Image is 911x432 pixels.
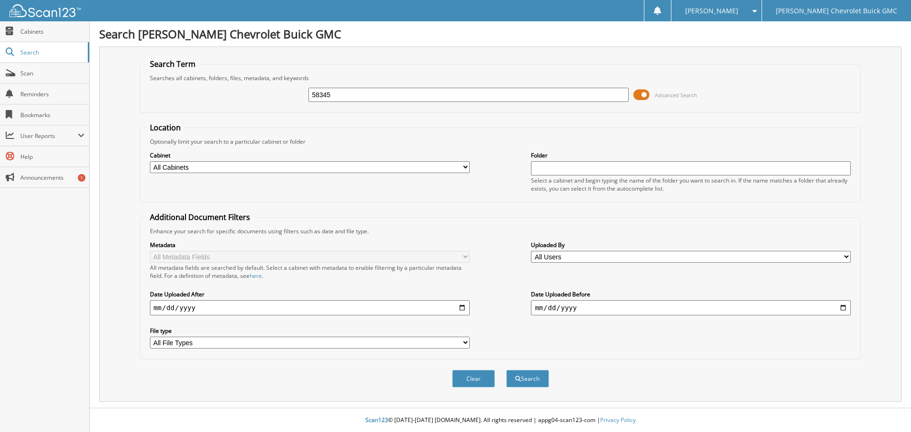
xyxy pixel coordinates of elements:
[20,153,84,161] span: Help
[150,151,470,159] label: Cabinet
[150,300,470,315] input: start
[145,74,856,82] div: Searches all cabinets, folders, files, metadata, and keywords
[145,227,856,235] div: Enhance your search for specific documents using filters such as date and file type.
[78,174,85,182] div: 1
[145,138,856,146] div: Optionally limit your search to a particular cabinet or folder
[864,386,911,432] iframe: Chat Widget
[685,8,738,14] span: [PERSON_NAME]
[531,241,851,249] label: Uploaded By
[531,176,851,193] div: Select a cabinet and begin typing the name of the folder you want to search in. If the name match...
[452,370,495,387] button: Clear
[20,174,84,182] span: Announcements
[600,416,636,424] a: Privacy Policy
[20,69,84,77] span: Scan
[145,59,200,69] legend: Search Term
[150,290,470,298] label: Date Uploaded After
[20,111,84,119] span: Bookmarks
[250,272,262,280] a: here
[150,264,470,280] div: All metadata fields are searched by default. Select a cabinet with metadata to enable filtering b...
[145,122,186,133] legend: Location
[20,132,78,140] span: User Reports
[531,151,851,159] label: Folder
[9,4,81,17] img: scan123-logo-white.svg
[99,26,902,42] h1: Search [PERSON_NAME] Chevrolet Buick GMC
[365,416,388,424] span: Scan123
[20,28,84,36] span: Cabinets
[531,300,851,315] input: end
[655,92,697,99] span: Advanced Search
[20,48,83,56] span: Search
[145,212,255,222] legend: Additional Document Filters
[90,409,911,432] div: © [DATE]-[DATE] [DOMAIN_NAME]. All rights reserved | appg04-scan123-com |
[20,90,84,98] span: Reminders
[531,290,851,298] label: Date Uploaded Before
[776,8,897,14] span: [PERSON_NAME] Chevrolet Buick GMC
[150,241,470,249] label: Metadata
[506,370,549,387] button: Search
[150,327,470,335] label: File type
